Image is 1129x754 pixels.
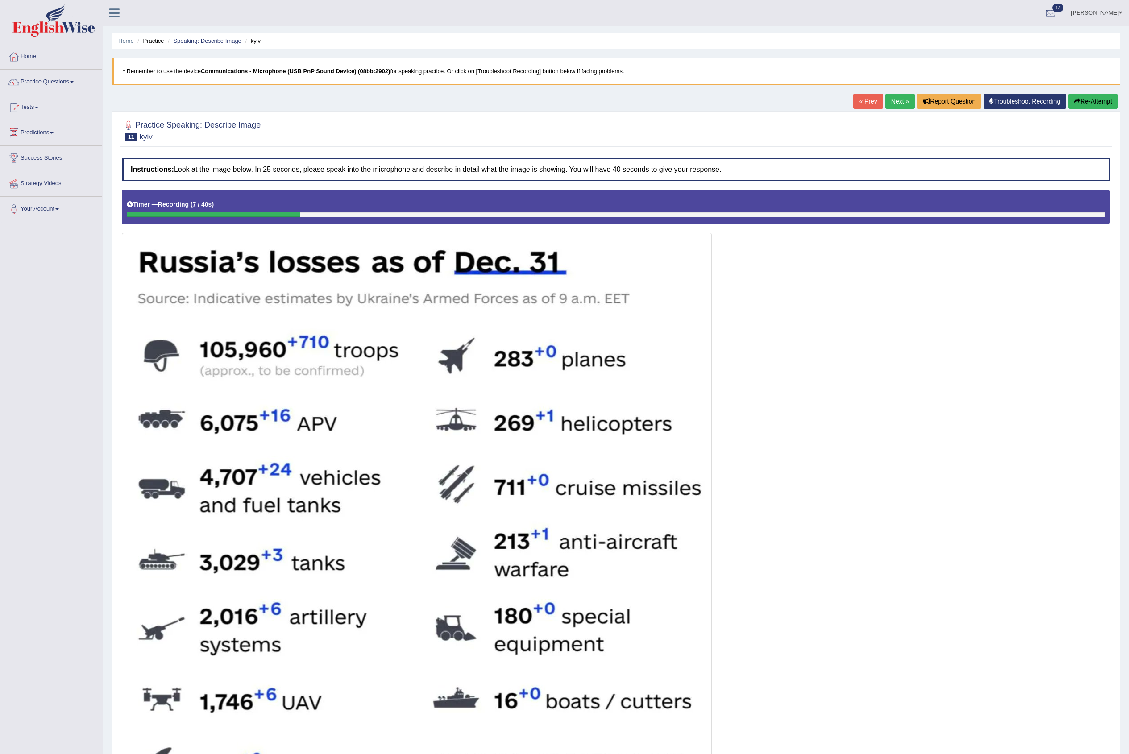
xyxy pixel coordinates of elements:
[135,37,164,45] li: Practice
[0,146,102,168] a: Success Stories
[139,133,152,141] small: kyiv
[127,201,214,208] h5: Timer —
[853,94,883,109] a: « Prev
[158,201,189,208] b: Recording
[122,119,261,141] h2: Practice Speaking: Describe Image
[118,37,134,44] a: Home
[0,70,102,92] a: Practice Questions
[201,68,390,75] b: Communications - Microphone (USB PnP Sound Device) (08bb:2902)
[0,44,102,66] a: Home
[131,166,174,173] b: Instructions:
[193,201,212,208] b: 7 / 40s
[125,133,137,141] span: 11
[917,94,981,109] button: Report Question
[112,58,1120,85] blockquote: * Remember to use the device for speaking practice. Or click on [Troubleshoot Recording] button b...
[212,201,214,208] b: )
[0,120,102,143] a: Predictions
[1068,94,1118,109] button: Re-Attempt
[243,37,261,45] li: kyiv
[885,94,915,109] a: Next »
[0,171,102,194] a: Strategy Videos
[173,37,241,44] a: Speaking: Describe Image
[122,158,1110,181] h4: Look at the image below. In 25 seconds, please speak into the microphone and describe in detail w...
[984,94,1066,109] a: Troubleshoot Recording
[191,201,193,208] b: (
[1052,4,1063,12] span: 17
[0,95,102,117] a: Tests
[0,197,102,219] a: Your Account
